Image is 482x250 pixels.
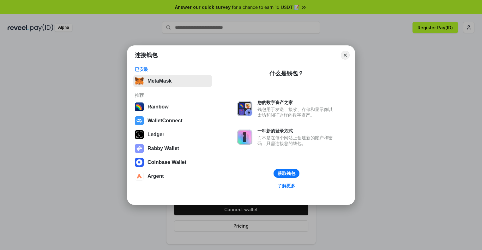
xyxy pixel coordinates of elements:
img: svg+xml,%3Csvg%20width%3D%22120%22%20height%3D%22120%22%20viewBox%3D%220%200%20120%20120%22%20fil... [135,102,144,111]
button: Close [341,51,350,60]
h1: 连接钱包 [135,51,158,59]
div: 而不是在每个网站上创建新的账户和密码，只需连接您的钱包。 [257,135,336,146]
div: 了解更多 [278,183,295,189]
div: 您的数字资产之家 [257,100,336,105]
button: Rabby Wallet [133,142,212,155]
div: Rainbow [148,104,169,110]
div: 钱包用于发送、接收、存储和显示像以太坊和NFT这样的数字资产。 [257,107,336,118]
div: 推荐 [135,92,210,98]
img: svg+xml,%3Csvg%20xmlns%3D%22http%3A%2F%2Fwww.w3.org%2F2000%2Fsvg%22%20fill%3D%22none%22%20viewBox... [237,101,252,116]
img: svg+xml,%3Csvg%20width%3D%2228%22%20height%3D%2228%22%20viewBox%3D%220%200%2028%2028%22%20fill%3D... [135,158,144,167]
img: svg+xml,%3Csvg%20width%3D%2228%22%20height%3D%2228%22%20viewBox%3D%220%200%2028%2028%22%20fill%3D... [135,116,144,125]
button: Argent [133,170,212,183]
div: Rabby Wallet [148,146,179,151]
img: svg+xml,%3Csvg%20fill%3D%22none%22%20height%3D%2233%22%20viewBox%3D%220%200%2035%2033%22%20width%... [135,77,144,85]
div: WalletConnect [148,118,183,124]
button: Coinbase Wallet [133,156,212,169]
button: 获取钱包 [274,169,299,178]
div: 获取钱包 [278,171,295,176]
div: 已安装 [135,67,210,72]
div: MetaMask [148,78,172,84]
img: svg+xml,%3Csvg%20xmlns%3D%22http%3A%2F%2Fwww.w3.org%2F2000%2Fsvg%22%20fill%3D%22none%22%20viewBox... [237,130,252,145]
div: Ledger [148,132,164,137]
a: 了解更多 [274,182,299,190]
img: svg+xml,%3Csvg%20xmlns%3D%22http%3A%2F%2Fwww.w3.org%2F2000%2Fsvg%22%20width%3D%2228%22%20height%3... [135,130,144,139]
div: Argent [148,173,164,179]
button: Ledger [133,128,212,141]
button: Rainbow [133,101,212,113]
div: Coinbase Wallet [148,160,186,165]
div: 什么是钱包？ [269,70,304,77]
button: WalletConnect [133,114,212,127]
img: svg+xml,%3Csvg%20xmlns%3D%22http%3A%2F%2Fwww.w3.org%2F2000%2Fsvg%22%20fill%3D%22none%22%20viewBox... [135,144,144,153]
img: svg+xml,%3Csvg%20width%3D%2228%22%20height%3D%2228%22%20viewBox%3D%220%200%2028%2028%22%20fill%3D... [135,172,144,181]
button: MetaMask [133,75,212,87]
div: 一种新的登录方式 [257,128,336,134]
